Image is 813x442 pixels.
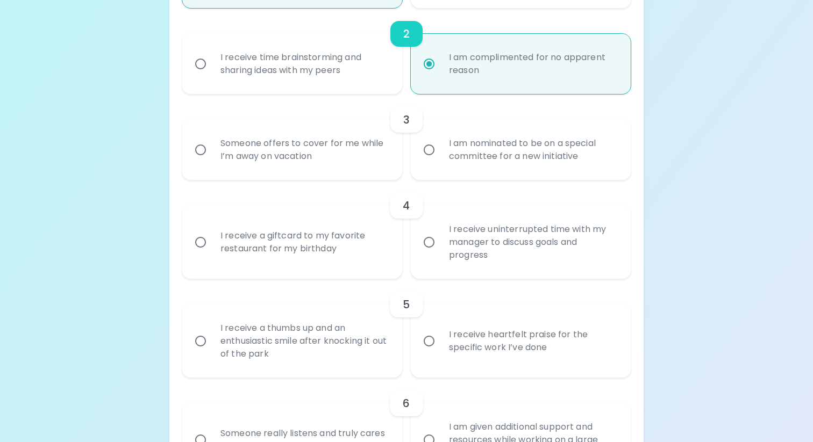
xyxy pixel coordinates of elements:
h6: 3 [403,111,410,128]
div: I am nominated to be on a special committee for a new initiative [440,124,625,176]
h6: 4 [403,197,410,214]
div: Someone offers to cover for me while I’m away on vacation [212,124,396,176]
div: I receive uninterrupted time with my manager to discuss goals and progress [440,210,625,274]
div: I receive time brainstorming and sharing ideas with my peers [212,38,396,90]
div: I receive a giftcard to my favorite restaurant for my birthday [212,216,396,268]
div: I receive heartfelt praise for the specific work I’ve done [440,315,625,367]
div: choice-group-check [182,279,631,378]
div: choice-group-check [182,180,631,279]
h6: 6 [403,395,410,412]
h6: 2 [403,25,410,42]
div: I am complimented for no apparent reason [440,38,625,90]
div: choice-group-check [182,8,631,94]
h6: 5 [403,296,410,313]
div: choice-group-check [182,94,631,180]
div: I receive a thumbs up and an enthusiastic smile after knocking it out of the park [212,309,396,373]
